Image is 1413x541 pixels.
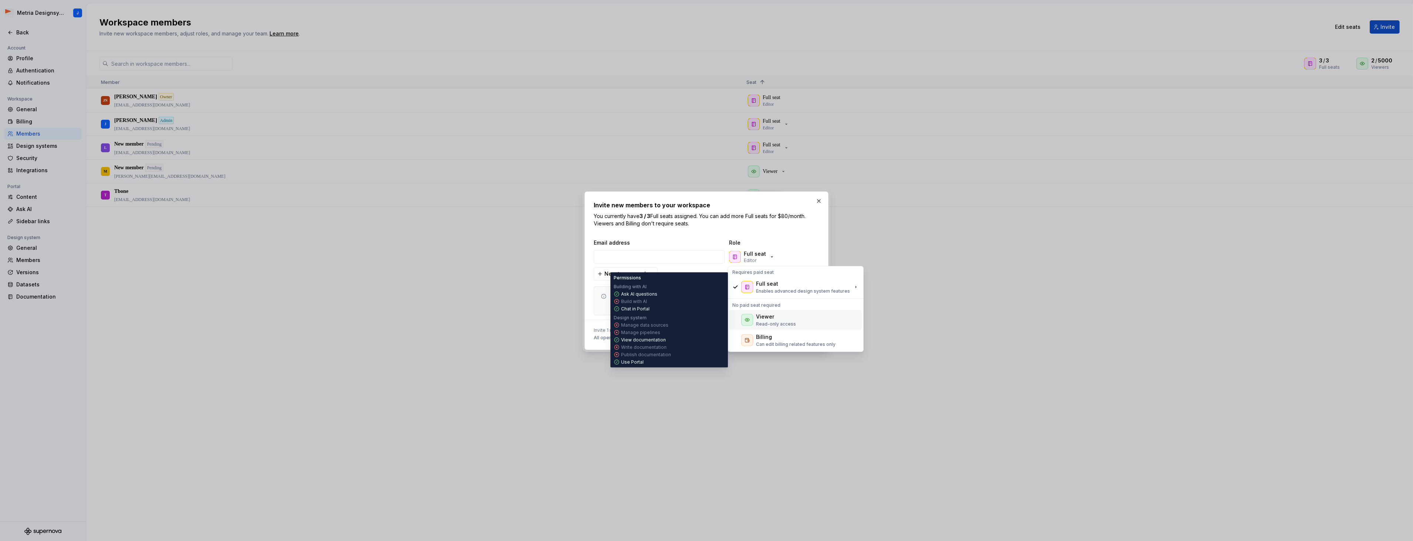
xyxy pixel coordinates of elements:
[728,249,778,264] button: Full seatEditor
[621,330,660,336] p: Manage pipelines
[756,341,836,347] p: Can edit billing related features only
[621,299,647,304] p: Build with AI
[621,337,666,343] p: View documentation
[594,201,819,210] h2: Invite new members to your workspace
[744,258,756,263] p: Editor
[604,270,653,278] span: New team member
[614,284,647,290] p: Building with AI
[621,322,668,328] p: Manage data sources
[729,268,862,276] div: Requires paid seat
[621,352,671,358] p: Publish documentation
[756,321,796,327] p: Read-only access
[621,291,657,297] p: Ask AI questions
[744,250,766,258] p: Full seat
[614,275,641,281] p: Permissions
[756,280,778,287] div: Full seat
[594,212,819,227] p: You currently have Full seats assigned. You can add more Full seats for $80/month. Viewers and Bi...
[756,313,774,320] div: Viewer
[594,327,684,333] span: Invite 1 member to:
[621,359,644,365] p: Use Portal
[640,213,650,219] b: 3 / 3
[594,335,677,341] span: All open design systems and projects
[756,288,850,294] p: Enables advanced design system features
[729,300,862,309] div: No paid seat required
[729,239,803,246] span: Role
[756,333,772,340] div: Billing
[614,315,647,321] p: Design system
[621,344,667,350] p: Write documentation
[594,239,726,246] span: Email address
[594,267,658,280] button: New team member
[621,306,650,312] p: Chat in Portal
